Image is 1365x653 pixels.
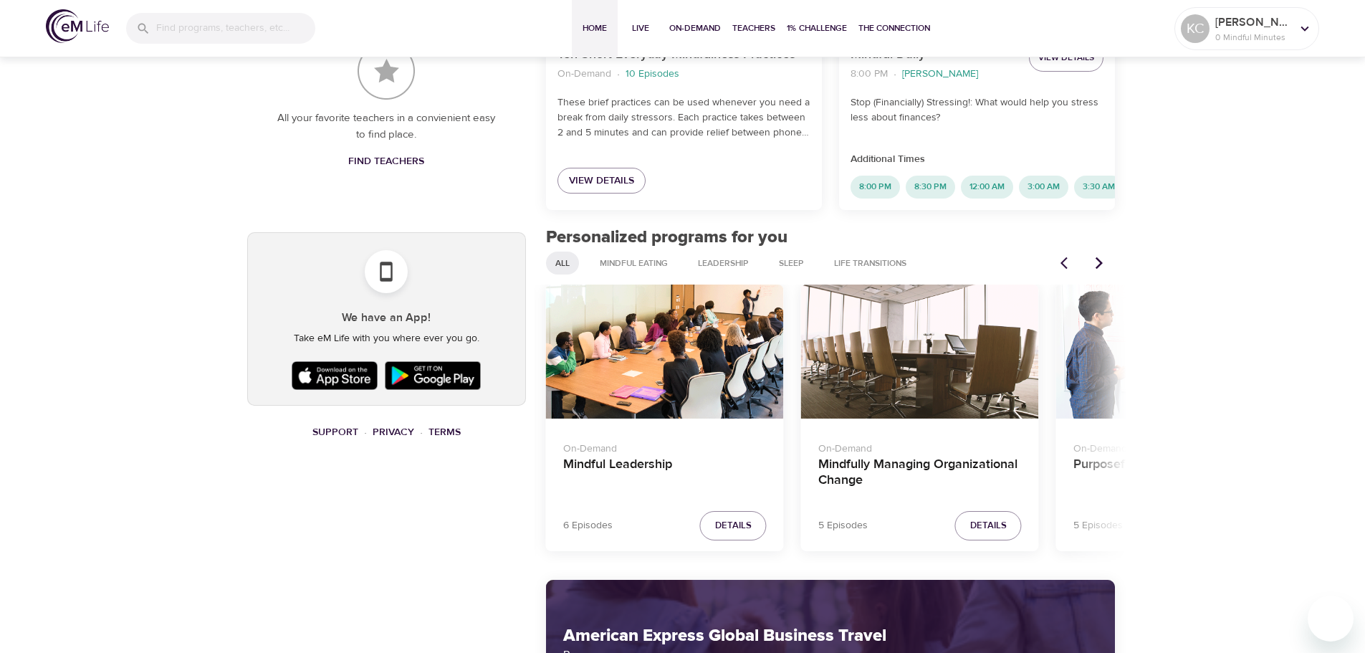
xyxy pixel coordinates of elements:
[569,172,634,190] span: View Details
[1056,285,1294,419] button: Purposeful Decision Making
[381,358,484,394] img: Google Play Store
[825,257,915,270] span: Life Transitions
[894,65,896,84] li: ·
[623,21,658,36] span: Live
[906,181,955,193] span: 8:30 PM
[689,252,758,275] div: Leadership
[1029,44,1103,72] button: View Details
[1019,176,1068,199] div: 3:00 AM
[420,423,423,442] li: ·
[770,252,813,275] div: Sleep
[1052,247,1083,279] button: Previous items
[547,257,578,270] span: All
[546,227,1116,248] h2: Personalized programs for you
[787,21,847,36] span: 1% Challenge
[557,168,646,194] a: View Details
[1181,14,1210,43] div: KC
[770,257,813,270] span: Sleep
[818,457,1022,491] h4: Mindfully Managing Organizational Change
[563,457,767,491] h4: Mindful Leadership
[563,626,1098,647] h2: American Express Global Business Travel
[348,153,424,171] span: Find Teachers
[961,176,1013,199] div: 12:00 AM
[46,9,109,43] img: logo
[1215,31,1291,44] p: 0 Mindful Minutes
[858,21,930,36] span: The Connection
[247,423,526,442] nav: breadcrumb
[851,181,900,193] span: 8:00 PM
[1074,176,1124,199] div: 3:30 AM
[1073,436,1277,457] p: On-Demand
[1308,596,1354,642] iframe: Button to launch messaging window
[851,176,900,199] div: 8:00 PM
[669,21,721,36] span: On-Demand
[1215,14,1291,31] p: [PERSON_NAME]
[818,518,868,533] p: 5 Episodes
[364,423,367,442] li: ·
[1083,247,1115,279] button: Next items
[851,65,1017,84] nav: breadcrumb
[358,42,415,100] img: Favorite Teachers
[715,518,752,534] span: Details
[563,518,613,533] p: 6 Episodes
[1073,457,1277,491] h4: Purposeful Decision Making
[970,518,1007,534] span: Details
[825,252,916,275] div: Life Transitions
[1073,518,1123,533] p: 5 Episodes
[343,148,430,175] a: Find Teachers
[259,331,514,346] p: Take eM Life with you where ever you go.
[1074,181,1124,193] span: 3:30 AM
[557,65,810,84] nav: breadcrumb
[906,176,955,199] div: 8:30 PM
[961,181,1013,193] span: 12:00 AM
[259,310,514,325] h5: We have an App!
[851,95,1103,125] p: Stop (Financially) Stressing!: What would help you stress less about finances?
[626,67,679,82] p: 10 Episodes
[902,67,978,82] p: [PERSON_NAME]
[700,511,767,540] button: Details
[1038,50,1094,65] span: View Details
[546,285,784,419] button: Mindful Leadership
[578,21,612,36] span: Home
[428,426,461,439] a: Terms
[955,511,1022,540] button: Details
[801,285,1039,419] button: Mindfully Managing Organizational Change
[288,358,381,394] img: Apple App Store
[156,13,315,44] input: Find programs, teachers, etc...
[276,110,497,143] p: All your favorite teachers in a convienient easy to find place.
[732,21,775,36] span: Teachers
[590,252,677,275] div: Mindful Eating
[1019,181,1068,193] span: 3:00 AM
[557,67,611,82] p: On-Demand
[546,252,579,275] div: All
[851,67,888,82] p: 8:00 PM
[818,436,1022,457] p: On-Demand
[591,257,676,270] span: Mindful Eating
[617,65,620,84] li: ·
[557,95,810,140] p: These brief practices can be used whenever you need a break from daily stressors. Each practice t...
[563,436,767,457] p: On-Demand
[373,426,414,439] a: Privacy
[312,426,358,439] a: Support
[851,152,1103,167] p: Additional Times
[689,257,757,270] span: Leadership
